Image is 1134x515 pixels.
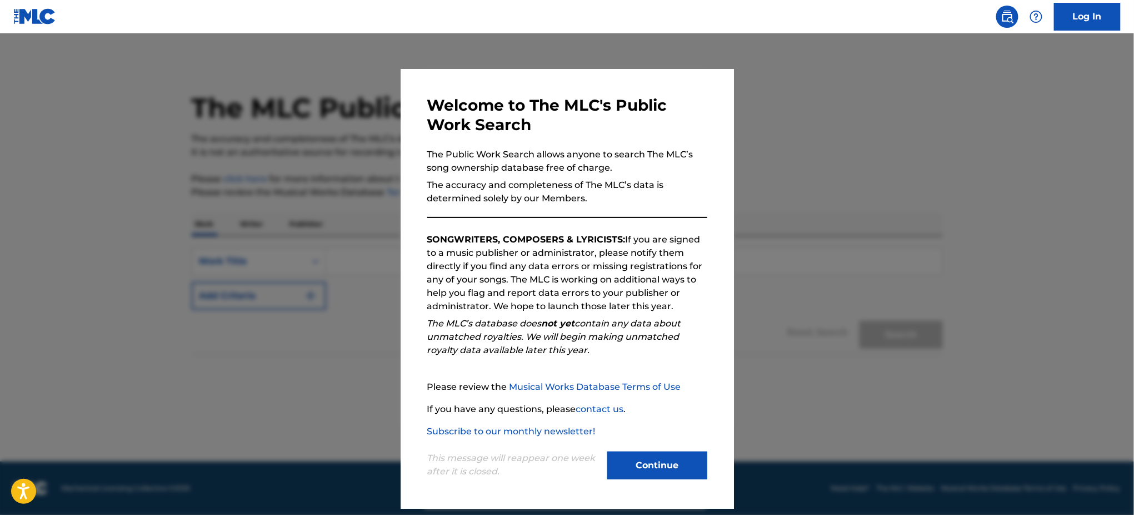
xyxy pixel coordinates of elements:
[1025,6,1047,28] div: Help
[427,426,596,437] a: Subscribe to our monthly newsletter!
[509,382,681,392] a: Musical Works Database Terms of Use
[427,233,707,313] p: If you are signed to a music publisher or administrator, please notify them directly if you find ...
[607,452,707,479] button: Continue
[542,318,575,329] strong: not yet
[576,404,624,414] a: contact us
[427,96,707,135] h3: Welcome to The MLC's Public Work Search
[427,179,707,205] p: The accuracy and completeness of The MLC’s data is determined solely by our Members.
[427,318,681,355] em: The MLC’s database does contain any data about unmatched royalties. We will begin making unmatche...
[427,380,707,394] p: Please review the
[427,148,707,175] p: The Public Work Search allows anyone to search The MLC’s song ownership database free of charge.
[427,403,707,416] p: If you have any questions, please .
[13,8,56,24] img: MLC Logo
[427,234,626,245] strong: SONGWRITERS, COMPOSERS & LYRICISTS:
[427,452,601,478] p: This message will reappear one week after it is closed.
[1030,10,1043,23] img: help
[996,6,1018,28] a: Public Search
[1054,3,1121,31] a: Log In
[1001,10,1014,23] img: search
